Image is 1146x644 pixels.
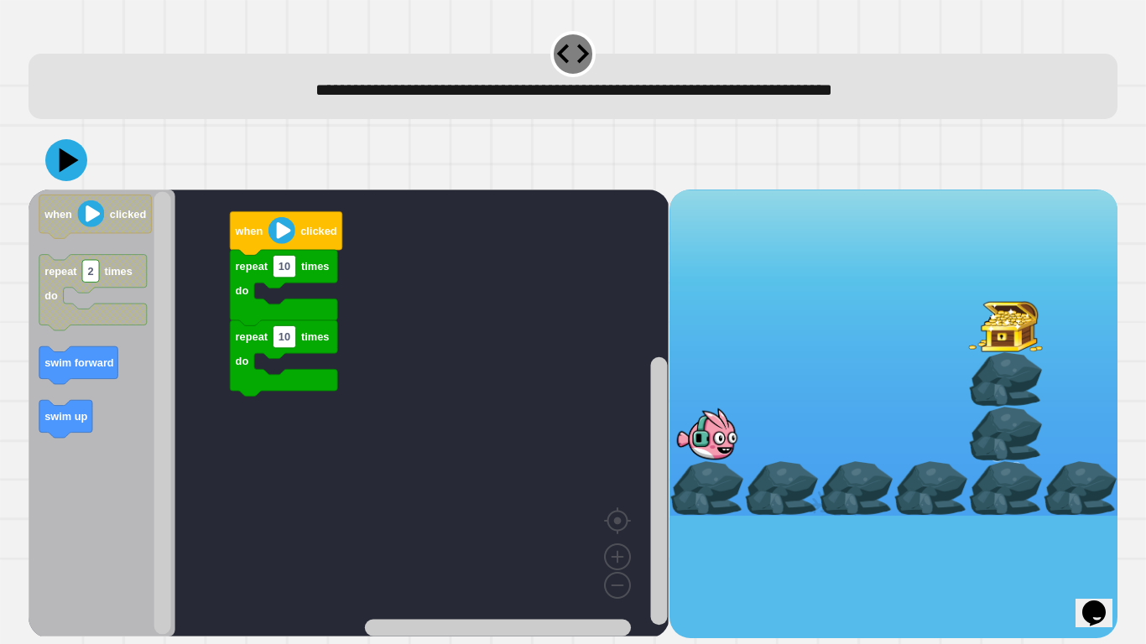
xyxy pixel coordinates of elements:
[279,330,290,343] text: 10
[236,330,268,343] text: repeat
[110,208,146,221] text: clicked
[300,225,336,237] text: clicked
[105,265,133,278] text: times
[44,265,77,278] text: repeat
[235,225,263,237] text: when
[29,190,669,638] div: Blockly Workspace
[44,289,58,302] text: do
[44,208,72,221] text: when
[1076,577,1129,627] iframe: chat widget
[301,260,329,273] text: times
[236,260,268,273] text: repeat
[279,260,290,273] text: 10
[236,355,249,367] text: do
[88,265,94,278] text: 2
[301,330,329,343] text: times
[44,356,114,369] text: swim forward
[44,410,87,423] text: swim up
[236,284,249,297] text: do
